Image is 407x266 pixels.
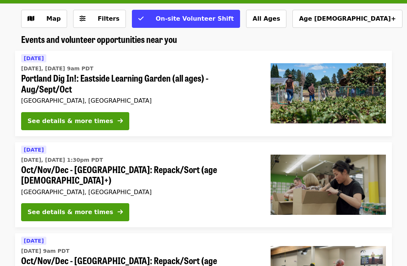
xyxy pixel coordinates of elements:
span: Events and volunteer opportunities near you [21,32,177,46]
button: Filters (0 selected) [73,10,126,28]
span: [DATE] [24,238,44,244]
span: [DATE] [24,147,44,153]
span: On-site Volunteer Shift [156,15,234,22]
time: [DATE], [DATE] 1:30pm PDT [21,156,103,164]
a: See details for "Oct/Nov/Dec - Portland: Repack/Sort (age 8+)" [15,142,392,228]
a: See details for "Portland Dig In!: Eastside Learning Garden (all ages) - Aug/Sept/Oct" [15,51,392,136]
span: Portland Dig In!: Eastside Learning Garden (all ages) - Aug/Sept/Oct [21,73,259,94]
button: Show map view [21,10,67,28]
span: [DATE] [24,55,44,61]
i: arrow-right icon [118,117,123,125]
div: [GEOGRAPHIC_DATA], [GEOGRAPHIC_DATA] [21,188,259,196]
button: Age [DEMOGRAPHIC_DATA]+ [292,10,402,28]
i: arrow-right icon [118,208,123,216]
img: Oct/Nov/Dec - Portland: Repack/Sort (age 8+) organized by Oregon Food Bank [271,155,386,215]
button: See details & more times [21,203,129,221]
button: See details & more times [21,112,129,130]
div: See details & more times [28,117,113,126]
i: sliders-h icon [80,15,86,22]
i: check icon [138,15,144,22]
time: [DATE] 9am PDT [21,247,69,255]
div: [GEOGRAPHIC_DATA], [GEOGRAPHIC_DATA] [21,97,259,104]
span: Oct/Nov/Dec - [GEOGRAPHIC_DATA]: Repack/Sort (age [DEMOGRAPHIC_DATA]+) [21,164,259,186]
div: See details & more times [28,208,113,217]
i: map icon [28,15,34,22]
span: Map [46,15,61,22]
button: All Ages [246,10,286,28]
button: On-site Volunteer Shift [132,10,240,28]
img: Portland Dig In!: Eastside Learning Garden (all ages) - Aug/Sept/Oct organized by Oregon Food Bank [271,63,386,123]
span: Filters [98,15,119,22]
time: [DATE], [DATE] 9am PDT [21,65,93,73]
